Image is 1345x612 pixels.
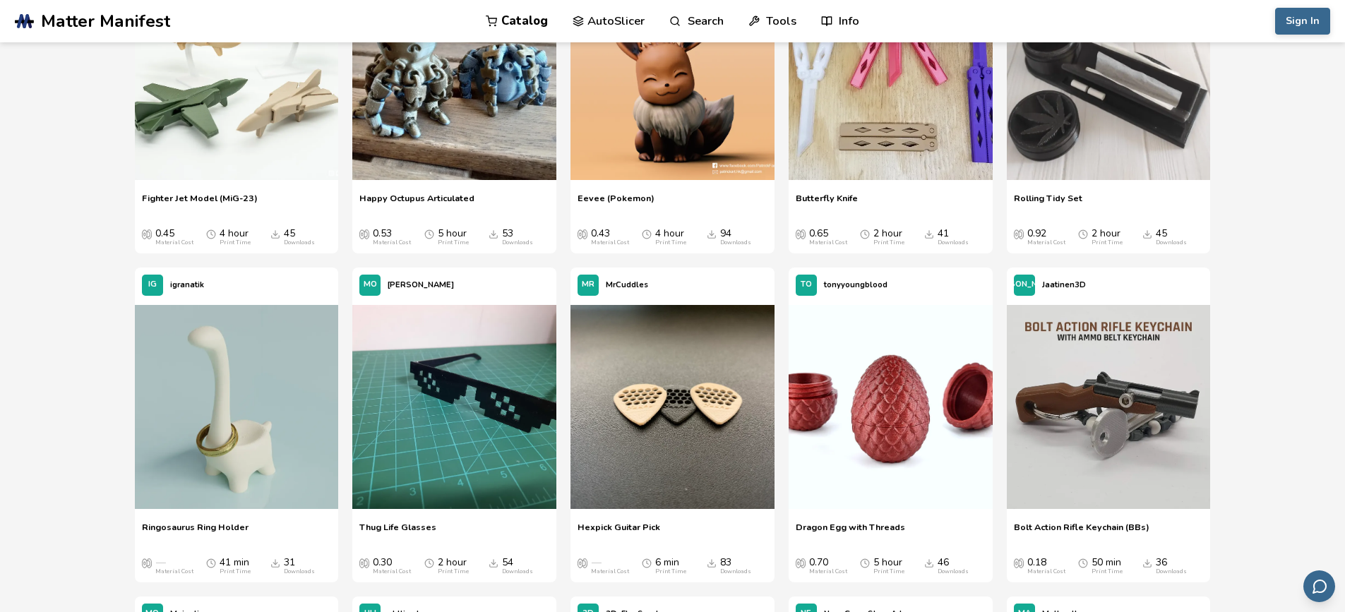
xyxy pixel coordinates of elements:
[1027,557,1065,575] div: 0.18
[924,228,934,239] span: Downloads
[1092,228,1123,246] div: 2 hour
[155,557,165,568] span: —
[373,568,411,575] div: Material Cost
[578,193,654,214] a: Eevee (Pokemon)
[1078,557,1088,568] span: Average Print Time
[284,568,315,575] div: Downloads
[873,228,904,246] div: 2 hour
[924,557,934,568] span: Downloads
[142,193,258,214] a: Fighter Jet Model (MiG-23)
[170,277,204,292] p: igranatik
[359,228,369,239] span: Average Cost
[373,557,411,575] div: 0.30
[796,193,858,214] span: Butterfly Knife
[606,277,648,292] p: MrCuddles
[1156,568,1187,575] div: Downloads
[359,522,436,543] a: Thug Life Glasses
[502,228,533,246] div: 53
[373,239,411,246] div: Material Cost
[359,557,369,568] span: Average Cost
[578,557,587,568] span: Average Cost
[1078,228,1088,239] span: Average Print Time
[438,239,469,246] div: Print Time
[1092,239,1123,246] div: Print Time
[991,280,1058,289] span: [PERSON_NAME]
[270,557,280,568] span: Downloads
[809,228,847,246] div: 0.65
[655,557,686,575] div: 6 min
[578,522,660,543] a: Hexpick Guitar Pick
[824,277,887,292] p: tonyyoungblood
[582,280,594,289] span: MR
[591,239,629,246] div: Material Cost
[591,557,601,568] span: —
[578,228,587,239] span: Average Cost
[1156,557,1187,575] div: 36
[284,228,315,246] div: 45
[438,557,469,575] div: 2 hour
[142,522,249,543] a: Ringosaurus Ring Holder
[270,228,280,239] span: Downloads
[41,11,170,31] span: Matter Manifest
[1142,228,1152,239] span: Downloads
[655,228,686,246] div: 4 hour
[720,239,751,246] div: Downloads
[502,239,533,246] div: Downloads
[796,522,905,543] span: Dragon Egg with Threads
[655,239,686,246] div: Print Time
[720,557,751,575] div: 83
[1156,228,1187,246] div: 45
[142,557,152,568] span: Average Cost
[1027,239,1065,246] div: Material Cost
[642,557,652,568] span: Average Print Time
[801,280,812,289] span: TO
[142,228,152,239] span: Average Cost
[438,568,469,575] div: Print Time
[1092,557,1123,575] div: 50 min
[809,239,847,246] div: Material Cost
[809,557,847,575] div: 0.70
[591,568,629,575] div: Material Cost
[938,228,969,246] div: 41
[373,228,411,246] div: 0.53
[873,557,904,575] div: 5 hour
[873,239,904,246] div: Print Time
[220,228,251,246] div: 4 hour
[1275,8,1330,35] button: Sign In
[860,557,870,568] span: Average Print Time
[1303,570,1335,602] button: Send feedback via email
[424,228,434,239] span: Average Print Time
[655,568,686,575] div: Print Time
[220,557,251,575] div: 41 min
[489,557,498,568] span: Downloads
[155,568,193,575] div: Material Cost
[206,557,216,568] span: Average Print Time
[1142,557,1152,568] span: Downloads
[1092,568,1123,575] div: Print Time
[206,228,216,239] span: Average Print Time
[707,557,717,568] span: Downloads
[1014,228,1024,239] span: Average Cost
[860,228,870,239] span: Average Print Time
[284,557,315,575] div: 31
[1014,522,1149,543] a: Bolt Action Rifle Keychain (BBs)
[1027,228,1065,246] div: 0.92
[388,277,454,292] p: [PERSON_NAME]
[438,228,469,246] div: 5 hour
[642,228,652,239] span: Average Print Time
[720,228,751,246] div: 94
[938,568,969,575] div: Downloads
[220,568,251,575] div: Print Time
[1027,568,1065,575] div: Material Cost
[155,228,193,246] div: 0.45
[359,193,474,214] a: Happy Octupus Articulated
[1014,193,1082,214] a: Rolling Tidy Set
